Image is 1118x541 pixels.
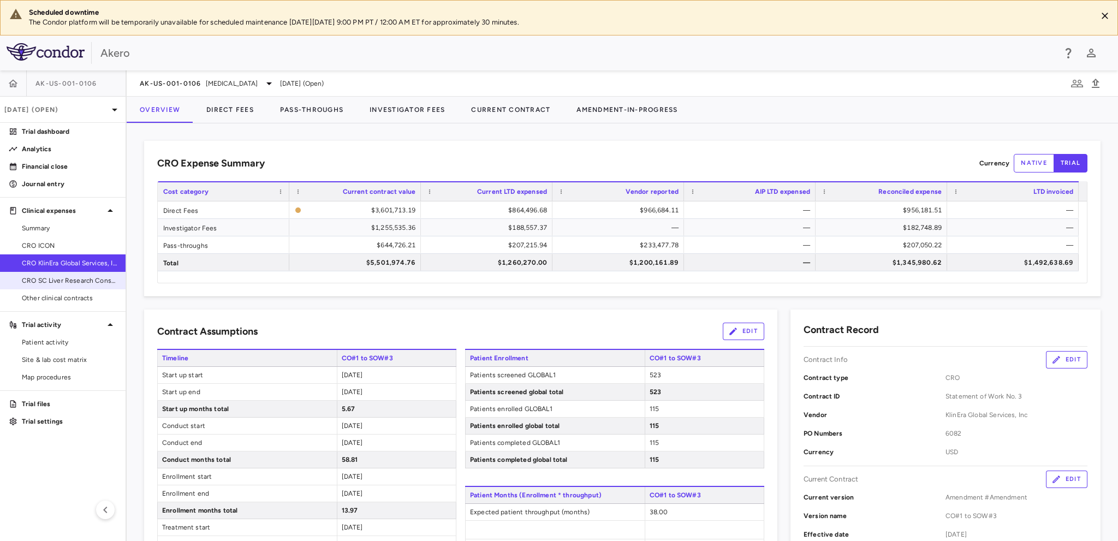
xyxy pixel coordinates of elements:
[825,236,942,254] div: $207,050.22
[342,524,363,531] span: [DATE]
[22,399,117,409] p: Trial files
[337,350,456,366] span: CO#1 to SOW#3
[650,422,659,430] span: 115
[562,201,679,219] div: $966,684.11
[158,468,337,485] span: Enrollment start
[645,487,764,503] span: CO#1 to SOW#3
[158,367,337,383] span: Start up start
[957,236,1073,254] div: —
[466,451,645,468] span: Patients completed global total
[694,201,810,219] div: —
[22,276,117,286] span: CRO SC Liver Research Consortium LLC
[650,388,661,396] span: 523
[957,219,1073,236] div: —
[29,17,1088,27] p: The Condor platform will be temporarily unavailable for scheduled maintenance [DATE][DATE] 9:00 P...
[1097,8,1113,24] button: Close
[299,236,415,254] div: $644,726.21
[945,391,1087,401] span: Statement of Work No. 3
[694,219,810,236] div: —
[22,337,117,347] span: Patient activity
[157,156,265,171] h6: CRO Expense Summary
[158,435,337,451] span: Conduct end
[158,401,337,417] span: Start up months total
[466,401,645,417] span: Patients enrolled GLOBAL1
[804,474,858,484] p: Current Contract
[22,320,104,330] p: Trial activity
[158,519,337,536] span: Treatment start
[158,201,289,218] div: Direct Fees
[342,371,363,379] span: [DATE]
[825,201,942,219] div: $956,181.51
[342,456,358,463] span: 58.81
[878,188,942,195] span: Reconciled expense
[945,530,1087,539] span: [DATE]
[945,410,1087,420] span: KlinEra Global Services, Inc
[431,236,547,254] div: $207,215.94
[7,43,85,61] img: logo-full-SnFGN8VE.png
[342,405,355,413] span: 5.67
[299,219,415,236] div: $1,255,535.36
[1046,351,1087,368] button: Edit
[804,429,945,438] p: PO Numbers
[306,201,415,219] div: $3,601,713.19
[979,158,1009,168] p: Currency
[140,79,201,88] span: AK-US-001-0106
[22,127,117,136] p: Trial dashboard
[945,492,1087,502] span: Amendment #Amendment
[22,223,117,233] span: Summary
[650,508,668,516] span: 38.00
[343,188,415,195] span: Current contract value
[158,485,337,502] span: Enrollment end
[127,97,193,123] button: Overview
[650,405,659,413] span: 115
[945,511,1087,521] span: CO#1 to SOW#3
[158,502,337,519] span: Enrollment months total
[804,410,945,420] p: Vendor
[458,97,563,123] button: Current Contract
[957,201,1073,219] div: —
[356,97,458,123] button: Investigator Fees
[267,97,356,123] button: Pass-Throughs
[29,8,1088,17] div: Scheduled downtime
[626,188,679,195] span: Vendor reported
[299,254,415,271] div: $5,501,974.76
[804,373,945,383] p: Contract type
[22,372,117,382] span: Map procedures
[158,384,337,400] span: Start up end
[694,254,810,271] div: —
[466,367,645,383] span: Patients screened GLOBAL1
[804,530,945,539] p: Effective date
[22,206,104,216] p: Clinical expenses
[295,202,415,218] span: The contract record and uploaded budget values do not match. Please review the contract record an...
[466,384,645,400] span: Patients screened global total
[100,45,1055,61] div: Akero
[694,236,810,254] div: —
[158,451,337,468] span: Conduct months total
[723,323,764,340] button: Edit
[342,473,363,480] span: [DATE]
[465,487,645,503] span: Patient Months (Enrollment * throughput)
[342,439,363,447] span: [DATE]
[4,105,108,115] p: [DATE] (Open)
[477,188,547,195] span: Current LTD expensed
[562,219,679,236] div: —
[22,417,117,426] p: Trial settings
[804,355,848,365] p: Contract Info
[825,219,942,236] div: $182,748.89
[563,97,691,123] button: Amendment-In-Progress
[157,324,258,339] h6: Contract Assumptions
[22,355,117,365] span: Site & lab cost matrix
[431,201,547,219] div: $864,496.68
[804,323,879,337] h6: Contract Record
[650,456,659,463] span: 115
[22,258,117,268] span: CRO KlinEra Global Services, Inc
[466,435,645,451] span: Patients completed GLOBAL1
[158,254,289,271] div: Total
[22,144,117,154] p: Analytics
[342,490,363,497] span: [DATE]
[1014,154,1054,173] button: native
[466,504,645,520] span: Expected patient throughput (months)
[158,219,289,236] div: Investigator Fees
[158,236,289,253] div: Pass-throughs
[157,350,337,366] span: Timeline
